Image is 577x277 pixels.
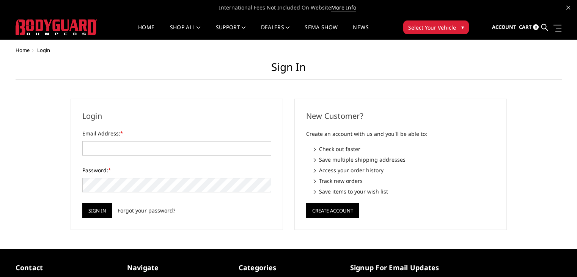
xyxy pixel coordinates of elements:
[170,25,201,39] a: shop all
[314,187,495,195] li: Save items to your wish list
[353,25,368,39] a: News
[82,166,271,174] label: Password:
[138,25,154,39] a: Home
[37,47,50,54] span: Login
[306,206,359,213] a: Create Account
[239,263,339,273] h5: Categories
[461,23,464,31] span: ▾
[305,25,338,39] a: SEMA Show
[314,166,495,174] li: Access your order history
[306,203,359,218] button: Create Account
[314,156,495,164] li: Save multiple shipping addresses
[16,61,562,80] h1: Sign in
[492,17,516,38] a: Account
[261,25,290,39] a: Dealers
[306,129,495,138] p: Create an account with us and you'll be able to:
[403,20,469,34] button: Select Your Vehicle
[16,47,30,54] a: Home
[216,25,246,39] a: Support
[127,263,227,273] h5: Navigate
[118,206,175,214] a: Forgot your password?
[492,24,516,30] span: Account
[533,24,539,30] span: 0
[82,129,271,137] label: Email Address:
[519,17,539,38] a: Cart 0
[331,4,356,11] a: More Info
[314,145,495,153] li: Check out faster
[519,24,532,30] span: Cart
[82,203,112,218] input: Sign in
[306,110,495,122] h2: New Customer?
[408,24,456,31] span: Select Your Vehicle
[16,19,97,35] img: BODYGUARD BUMPERS
[314,177,495,185] li: Track new orders
[350,263,450,273] h5: signup for email updates
[16,263,116,273] h5: contact
[82,110,271,122] h2: Login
